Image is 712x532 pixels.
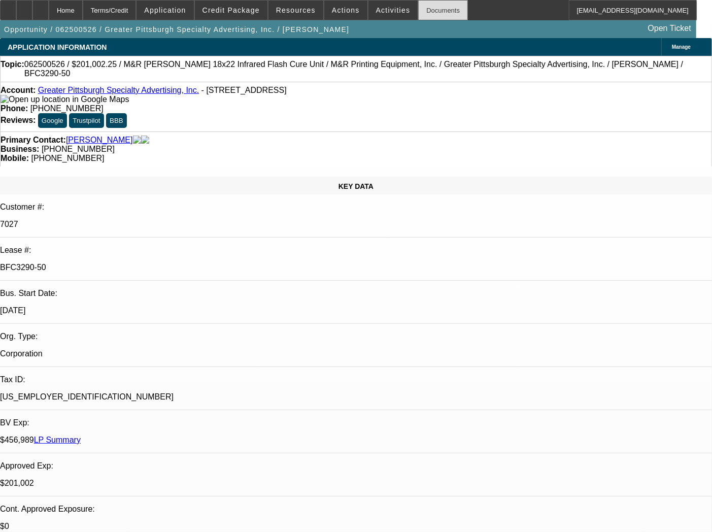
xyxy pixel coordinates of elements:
[31,154,104,162] span: [PHONE_NUMBER]
[133,136,141,145] img: facebook-icon.png
[106,113,127,128] button: BBB
[1,154,29,162] strong: Mobile:
[195,1,267,20] button: Credit Package
[376,6,411,14] span: Activities
[1,60,24,78] strong: Topic:
[672,44,691,50] span: Manage
[38,113,67,128] button: Google
[1,95,129,104] img: Open up location in Google Maps
[332,6,360,14] span: Actions
[202,6,260,14] span: Credit Package
[324,1,367,20] button: Actions
[1,86,36,94] strong: Account:
[8,43,107,51] span: APPLICATION INFORMATION
[201,86,287,94] span: - [STREET_ADDRESS]
[34,436,81,444] a: LP Summary
[1,145,39,153] strong: Business:
[30,104,104,113] span: [PHONE_NUMBER]
[276,6,316,14] span: Resources
[1,116,36,124] strong: Reviews:
[69,113,104,128] button: Trustpilot
[4,25,349,34] span: Opportunity / 062500526 / Greater Pittsburgh Specialty Advertising, Inc. / [PERSON_NAME]
[42,145,115,153] span: [PHONE_NUMBER]
[137,1,193,20] button: Application
[1,104,28,113] strong: Phone:
[66,136,133,145] a: [PERSON_NAME]
[1,95,129,104] a: View Google Maps
[38,86,199,94] a: Greater Pittsburgh Specialty Advertising, Inc.
[24,60,711,78] span: 062500526 / $201,002.25 / M&R [PERSON_NAME] 18x22 Infrared Flash Cure Unit / M&R Printing Equipme...
[338,182,374,190] span: KEY DATA
[1,136,66,145] strong: Primary Contact:
[144,6,186,14] span: Application
[141,136,149,145] img: linkedin-icon.png
[268,1,323,20] button: Resources
[644,20,695,37] a: Open Ticket
[368,1,418,20] button: Activities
